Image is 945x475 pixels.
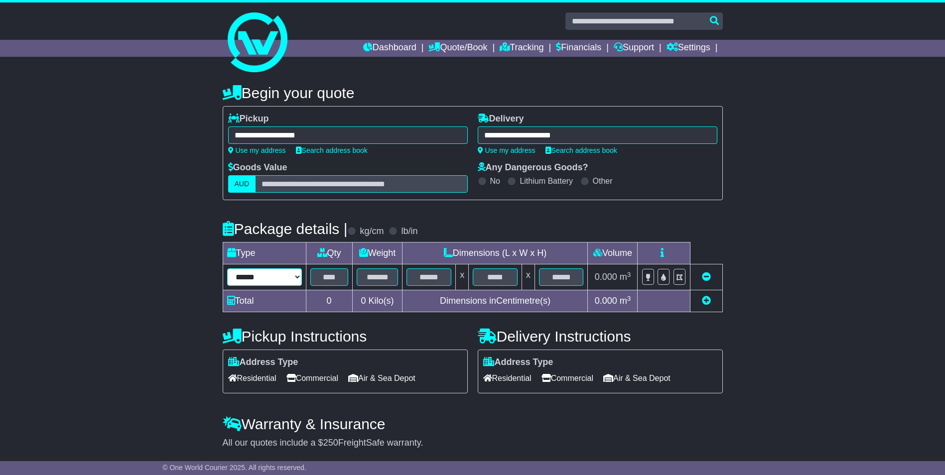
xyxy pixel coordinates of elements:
label: kg/cm [360,226,384,237]
span: Air & Sea Depot [348,370,415,386]
sup: 3 [627,295,631,302]
a: Add new item [702,296,711,306]
span: Air & Sea Depot [603,370,671,386]
a: Support [614,40,654,57]
span: 0 [361,296,366,306]
a: Financials [556,40,601,57]
a: Dashboard [363,40,416,57]
td: Total [223,290,306,312]
h4: Delivery Instructions [478,328,723,345]
a: Use my address [478,146,536,154]
span: 0.000 [595,296,617,306]
h4: Warranty & Insurance [223,416,723,432]
a: Search address book [545,146,617,154]
label: Any Dangerous Goods? [478,162,588,173]
span: Residential [483,370,532,386]
label: Delivery [478,114,524,124]
td: Dimensions in Centimetre(s) [403,290,588,312]
div: All our quotes include a $ FreightSafe warranty. [223,438,723,449]
span: Commercial [286,370,338,386]
a: Use my address [228,146,286,154]
h4: Package details | [223,221,348,237]
label: Address Type [483,357,553,368]
label: Goods Value [228,162,287,173]
sup: 3 [627,271,631,278]
a: Search address book [296,146,368,154]
td: Dimensions (L x W x H) [403,242,588,264]
label: No [490,176,500,186]
td: 0 [306,290,352,312]
h4: Begin your quote [223,85,723,101]
span: m [620,272,631,282]
td: Qty [306,242,352,264]
a: Settings [667,40,710,57]
label: Lithium Battery [520,176,573,186]
label: lb/in [401,226,417,237]
span: 250 [323,438,338,448]
label: Pickup [228,114,269,124]
td: Kilo(s) [352,290,403,312]
label: AUD [228,175,256,193]
h4: Pickup Instructions [223,328,468,345]
span: Commercial [541,370,593,386]
a: Quote/Book [428,40,487,57]
span: m [620,296,631,306]
td: x [522,264,535,290]
label: Address Type [228,357,298,368]
a: Tracking [500,40,543,57]
td: Type [223,242,306,264]
label: Other [593,176,613,186]
td: Weight [352,242,403,264]
span: © One World Courier 2025. All rights reserved. [162,464,306,472]
td: Volume [588,242,638,264]
span: Residential [228,370,276,386]
span: 0.000 [595,272,617,282]
td: x [456,264,469,290]
a: Remove this item [702,272,711,282]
